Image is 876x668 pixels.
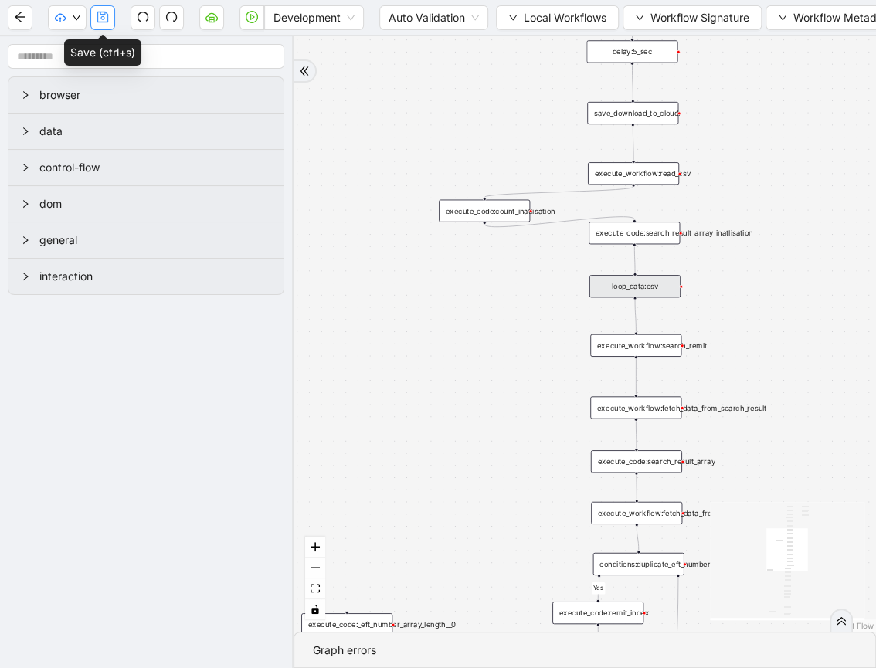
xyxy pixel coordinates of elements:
span: right [21,90,30,100]
div: execute_workflow:read_csv [588,162,679,185]
span: down [72,13,81,22]
span: save [97,11,109,23]
g: Edge from execute_code:search_result_array_inatlisation to loop_data:csv [634,246,635,273]
div: browser [8,77,284,113]
g: Edge from delay:5_sec to save_download_to_cloud: [632,65,633,100]
div: delay:5_sec [586,40,677,63]
span: arrow-left [14,11,26,23]
div: general [8,222,284,258]
div: execute_code:_eft_number_array_length__0 [301,613,392,636]
span: right [21,163,30,172]
span: dom [39,195,271,212]
span: interaction [39,268,271,285]
span: cloud-server [205,11,218,23]
div: execute_code:search_result_array [591,450,682,473]
g: Edge from execute_workflow:read_csv to execute_code:count_inatlisation [484,187,633,197]
div: execute_code:remit_index [552,602,643,624]
span: down [635,13,644,22]
button: downLocal Workflows [496,5,619,30]
div: execute_workflow:fetch_data_from_search_result [590,396,681,419]
div: save_download_to_cloud: [587,102,678,124]
div: execute_workflow:fetch_data_from_remit_tracker [591,502,682,524]
span: right [21,199,30,209]
button: save [90,5,115,30]
span: Workflow Signature [650,9,749,26]
span: Development [273,6,355,29]
button: toggle interactivity [305,599,325,620]
span: right [21,236,30,245]
span: general [39,232,271,249]
g: Edge from save_download_to_cloud: to execute_workflow:read_csv [633,127,633,160]
button: play-circle [239,5,264,30]
span: down [778,13,787,22]
div: loop_data:csv [589,275,681,297]
span: control-flow [39,159,271,176]
span: Auto Validation [389,6,479,29]
div: execute_code:search_result_array_inatlisation [589,222,680,244]
button: zoom in [305,537,325,558]
button: cloud-uploaddown [48,5,87,30]
span: down [508,13,518,22]
button: zoom out [305,558,325,578]
button: fit view [305,578,325,599]
span: Local Workflows [524,9,606,26]
span: redo [165,11,178,23]
a: React Flow attribution [834,621,874,630]
g: Edge from loop_data:csv to execute_workflow:search_remit [635,300,636,332]
div: dom [8,186,284,222]
span: right [21,127,30,136]
span: undo [137,11,149,23]
div: conditions:duplicate_eft_number_not_present__0 [592,553,684,575]
g: Edge from execute_code:count_inatlisation to execute_code:search_result_array_inatlisation [484,217,634,227]
div: data [8,114,284,149]
g: Edge from execute_workflow:fetch_data_from_search_result to execute_code:search_result_array [636,421,637,448]
div: execute_code:count_inatlisation [439,199,530,222]
span: double-right [299,66,310,76]
div: interaction [8,259,284,294]
g: Edge from execute_workflow:fetch_data_from_remit_tracker to conditions:duplicate_eft_number_not_p... [637,526,638,550]
div: Graph errors [313,642,857,659]
span: double-right [836,615,847,626]
span: right [21,272,30,281]
span: cloud-upload [55,12,66,23]
span: browser [39,86,271,103]
button: arrow-left [8,5,32,30]
button: cloud-server [199,5,224,30]
span: play-circle [246,11,258,23]
button: downWorkflow Signature [623,5,762,30]
button: undo [131,5,155,30]
div: execute_workflow:search_remit [590,334,681,357]
div: control-flow [8,150,284,185]
button: redo [159,5,184,30]
span: data [39,123,271,140]
g: Edge from conditions:duplicate_eft_number_not_present__0 to execute_code:remit_index [592,577,605,598]
div: Save (ctrl+s) [64,39,141,66]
